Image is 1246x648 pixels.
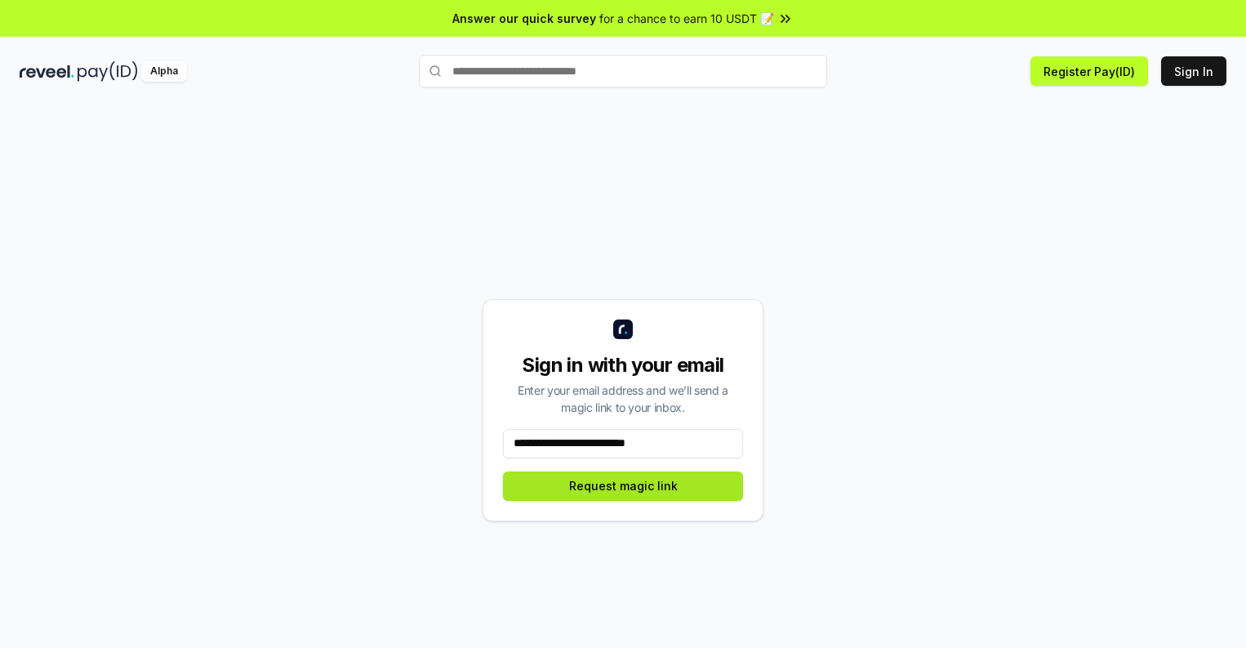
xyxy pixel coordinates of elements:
div: Alpha [141,61,187,82]
span: Answer our quick survey [452,10,596,27]
button: Register Pay(ID) [1030,56,1148,86]
img: pay_id [78,61,138,82]
button: Sign In [1161,56,1226,86]
div: Sign in with your email [503,352,743,378]
span: for a chance to earn 10 USDT 📝 [599,10,774,27]
img: reveel_dark [20,61,74,82]
img: logo_small [613,320,633,339]
div: Enter your email address and we’ll send a magic link to your inbox. [503,382,743,416]
button: Request magic link [503,471,743,501]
